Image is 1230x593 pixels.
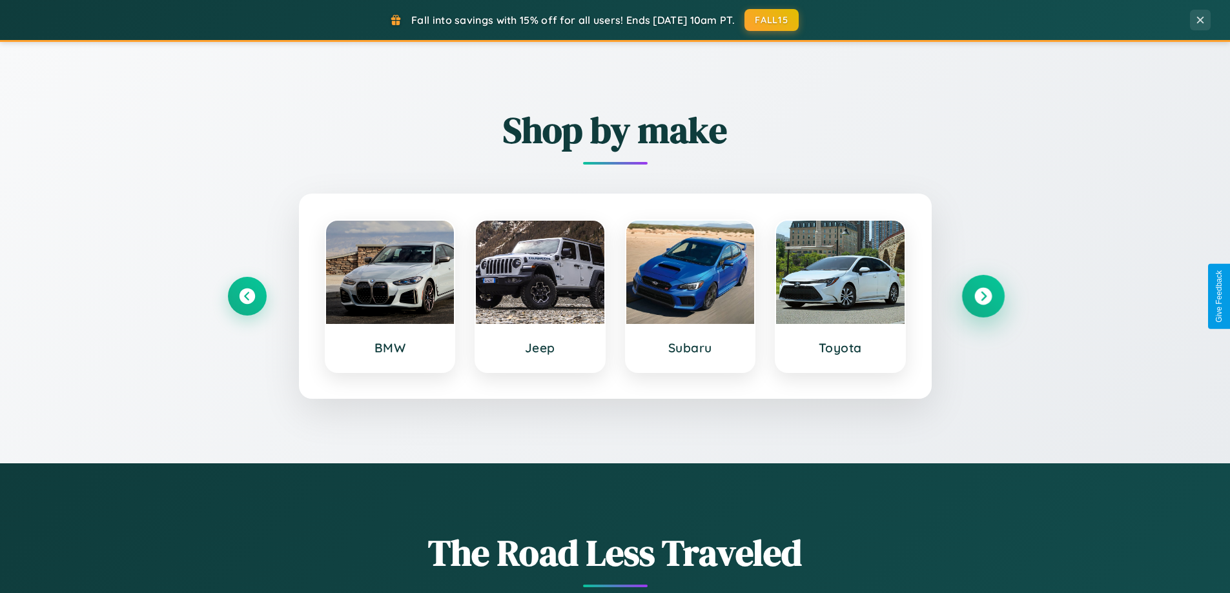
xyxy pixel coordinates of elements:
[228,528,1003,578] h1: The Road Less Traveled
[744,9,799,31] button: FALL15
[339,340,442,356] h3: BMW
[411,14,735,26] span: Fall into savings with 15% off for all users! Ends [DATE] 10am PT.
[789,340,892,356] h3: Toyota
[489,340,591,356] h3: Jeep
[639,340,742,356] h3: Subaru
[228,105,1003,155] h2: Shop by make
[1215,270,1224,323] div: Give Feedback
